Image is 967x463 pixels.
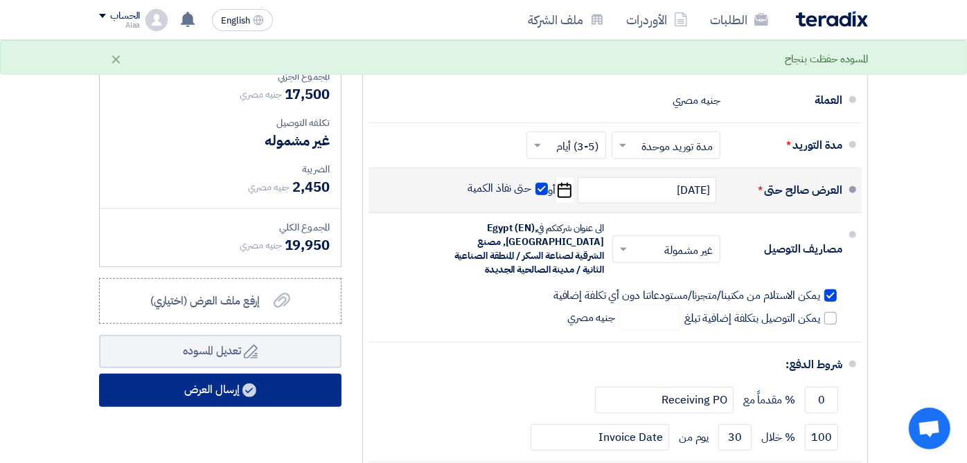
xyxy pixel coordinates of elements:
span: English [221,16,250,26]
span: 2,450 [292,176,330,197]
input: payment-term-2 [531,424,669,451]
span: أو [548,183,556,197]
button: English [212,9,273,31]
div: شروط الدفع: [391,348,842,381]
span: 17,500 [285,84,330,105]
div: Alaa [99,21,140,29]
button: إرسال العرض [99,374,341,407]
span: جنيه مصري [567,305,684,331]
span: غير مشموله [265,130,330,151]
input: payment-term-2 [595,387,734,413]
div: مدة التوريد [731,129,842,162]
input: payment-term-1 [805,387,838,413]
div: المجموع الجزئي [111,69,330,84]
div: المجموع الكلي [111,220,330,235]
a: الأوردرات [615,3,699,36]
span: Egypt (EN), [GEOGRAPHIC_DATA], مصنع الشرقية لصناعة السكر / المنطقة الصناعية الثانية / مدينة الصال... [454,221,604,277]
div: × [110,51,122,67]
span: يمكن التوصيل بتكلفة إضافية تبلغ [684,311,820,325]
div: مصاريف التوصيل [731,233,842,266]
div: Open chat [909,408,950,449]
div: الحساب [110,10,140,22]
img: Teradix logo [796,11,868,27]
div: العملة [731,84,842,117]
div: جنيه مصري [673,87,720,114]
input: payment-term-2 [805,424,838,451]
span: جنيه مصري [240,238,281,253]
a: ملف الشركة [517,3,615,36]
input: سنة-شهر-يوم [578,177,716,203]
span: يمكن الاستلام من مكتبنا/متجرنا/مستودعاتنا دون أي تكلفة إضافية [553,289,820,302]
a: الطلبات [699,3,779,36]
span: % خلال [761,430,795,444]
img: profile_test.png [145,9,168,31]
label: حتى نفاذ الكمية [468,181,549,195]
button: تعديل المسوده [99,335,341,368]
span: إرفع ملف العرض (اختياري) [150,293,260,309]
input: payment-term-2 [718,424,752,451]
div: تكلفه التوصيل [111,116,330,130]
div: الى عنوان شركتكم في [452,221,604,277]
div: العرض صالح حتى [731,174,842,207]
span: % مقدماً مع [743,393,795,407]
span: جنيه مصري [248,180,290,194]
div: الضريبة [111,162,330,176]
span: 19,950 [285,235,330,255]
span: جنيه مصري [240,87,281,102]
span: يوم من [679,430,709,444]
div: المسوده حفظت بنجاح [786,51,868,67]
